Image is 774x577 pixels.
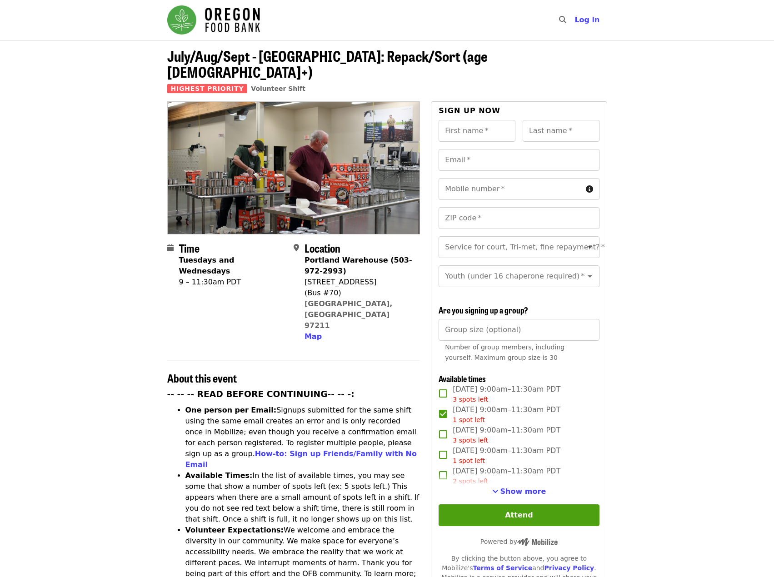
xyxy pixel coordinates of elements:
span: [DATE] 9:00am–11:30am PDT [453,404,560,425]
input: [object Object] [439,319,599,341]
span: Highest Priority [167,84,248,93]
span: Map [305,332,322,341]
a: [GEOGRAPHIC_DATA], [GEOGRAPHIC_DATA] 97211 [305,299,393,330]
span: Number of group members, including yourself. Maximum group size is 30 [445,343,564,361]
input: Last name [523,120,599,142]
span: Powered by [480,538,558,545]
span: [DATE] 9:00am–11:30am PDT [453,384,560,404]
div: 9 – 11:30am PDT [179,277,286,288]
strong: Portland Warehouse (503-972-2993) [305,256,412,275]
button: Map [305,331,322,342]
li: Signups submitted for the same shift using the same email creates an error and is only recorded o... [185,405,420,470]
strong: -- -- -- READ BEFORE CONTINUING-- -- -: [167,389,355,399]
span: 3 spots left [453,396,488,403]
span: Time [179,240,200,256]
span: 1 spot left [453,457,485,464]
i: map-marker-alt icon [294,244,299,252]
strong: Volunteer Expectations: [185,526,284,534]
i: calendar icon [167,244,174,252]
span: Are you signing up a group? [439,304,528,316]
a: Privacy Policy [544,564,594,572]
input: Mobile number [439,178,582,200]
input: First name [439,120,515,142]
span: Show more [500,487,546,496]
strong: One person per Email: [185,406,277,414]
span: 3 spots left [453,437,488,444]
a: Terms of Service [473,564,532,572]
button: Open [584,270,596,283]
span: Location [305,240,340,256]
span: About this event [167,370,237,386]
span: Available times [439,373,486,384]
input: Search [572,9,579,31]
a: How-to: Sign up Friends/Family with No Email [185,449,417,469]
button: See more timeslots [492,486,546,497]
div: [STREET_ADDRESS] [305,277,413,288]
i: search icon [559,15,566,24]
strong: Available Times: [185,471,253,480]
button: Open [584,241,596,254]
span: [DATE] 9:00am–11:30am PDT [453,425,560,445]
span: Sign up now [439,106,500,115]
li: In the list of available times, you may see some that show a number of spots left (ex: 5 spots le... [185,470,420,525]
span: [DATE] 9:00am–11:30am PDT [453,445,560,466]
input: Email [439,149,599,171]
a: Volunteer Shift [251,85,305,92]
img: Powered by Mobilize [517,538,558,546]
i: circle-info icon [586,185,593,194]
button: Attend [439,504,599,526]
span: July/Aug/Sept - [GEOGRAPHIC_DATA]: Repack/Sort (age [DEMOGRAPHIC_DATA]+) [167,45,488,82]
span: 2 spots left [453,478,488,485]
img: July/Aug/Sept - Portland: Repack/Sort (age 16+) organized by Oregon Food Bank [168,102,420,234]
strong: Tuesdays and Wednesdays [179,256,235,275]
span: 1 spot left [453,416,485,423]
img: Oregon Food Bank - Home [167,5,260,35]
button: Log in [567,11,607,29]
span: [DATE] 9:00am–11:30am PDT [453,466,560,486]
input: ZIP code [439,207,599,229]
div: (Bus #70) [305,288,413,298]
span: Log in [574,15,599,24]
